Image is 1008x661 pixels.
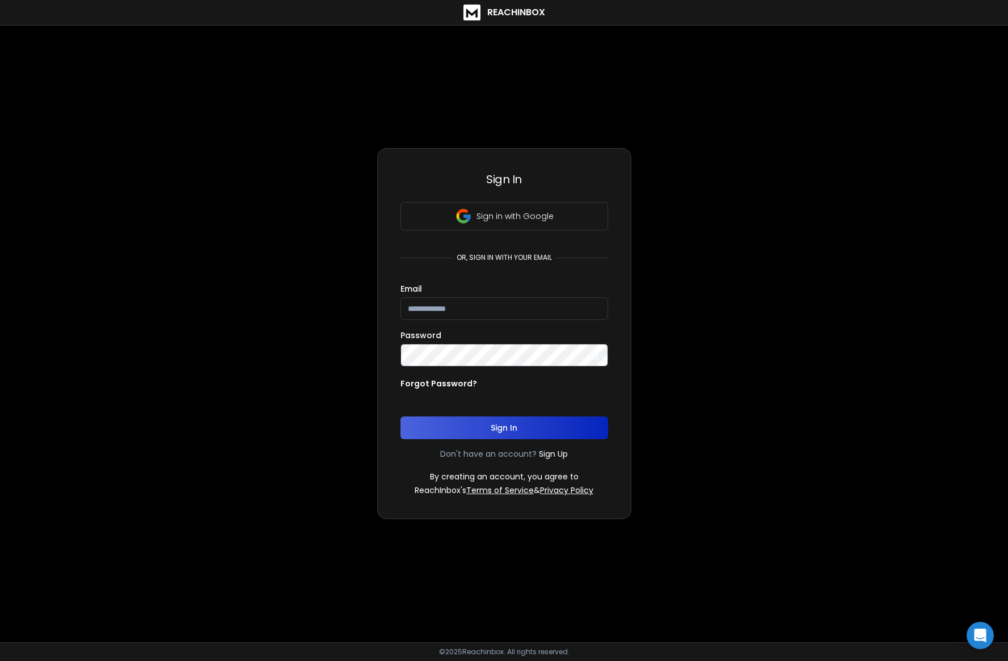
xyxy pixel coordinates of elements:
[400,378,477,389] p: Forgot Password?
[415,485,593,496] p: ReachInbox's &
[400,416,608,439] button: Sign In
[452,253,556,262] p: or, sign in with your email
[476,210,554,222] p: Sign in with Google
[487,6,545,19] h1: ReachInbox
[400,331,441,339] label: Password
[539,448,568,460] a: Sign Up
[440,448,537,460] p: Don't have an account?
[540,485,593,496] a: Privacy Policy
[430,471,579,482] p: By creating an account, you agree to
[400,202,608,230] button: Sign in with Google
[967,622,994,649] div: Open Intercom Messenger
[400,171,608,187] h3: Sign In
[463,5,480,20] img: logo
[400,285,422,293] label: Email
[439,647,570,656] p: © 2025 Reachinbox. All rights reserved.
[466,485,534,496] a: Terms of Service
[463,5,545,20] a: ReachInbox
